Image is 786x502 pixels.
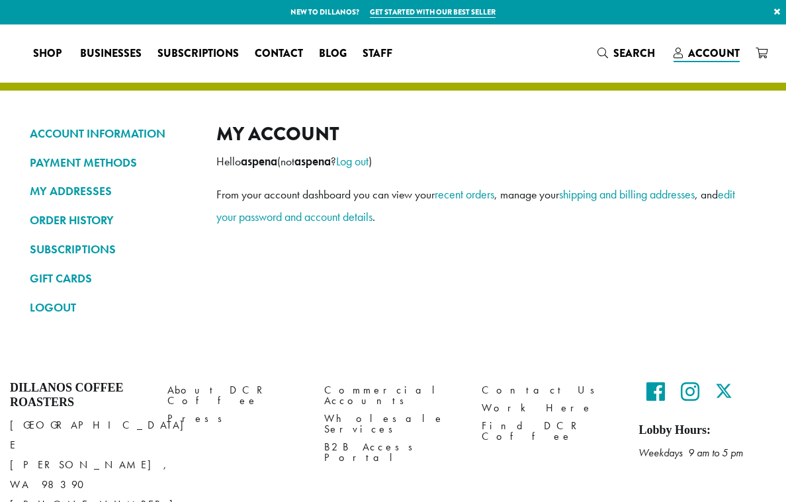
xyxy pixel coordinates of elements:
span: Staff [363,46,392,62]
a: About DCR Coffee [167,381,305,409]
nav: Account pages [30,122,196,329]
a: PAYMENT METHODS [30,151,196,174]
strong: aspena [241,154,277,169]
a: Wholesale Services [324,410,462,439]
span: Shop [33,46,62,62]
a: ORDER HISTORY [30,209,196,231]
span: Businesses [80,46,142,62]
strong: aspena [294,154,331,169]
h4: Dillanos Coffee Roasters [10,381,148,409]
a: Staff [355,43,403,64]
a: Log out [336,153,369,169]
a: Shop [25,43,72,64]
span: Contact [255,46,303,62]
a: Find DCR Coffee [482,417,619,446]
h2: My account [216,122,756,146]
a: SUBSCRIPTIONS [30,238,196,261]
span: Subscriptions [157,46,239,62]
p: Hello (not ? ) [216,150,756,173]
a: GIFT CARDS [30,267,196,290]
a: Search [589,42,666,64]
a: B2B Access Portal [324,439,462,467]
p: From your account dashboard you can view your , manage your , and . [216,183,756,228]
a: Press [167,410,305,428]
span: Blog [319,46,347,62]
a: Get started with our best seller [370,7,496,18]
a: shipping and billing addresses [559,187,695,202]
a: ACCOUNT INFORMATION [30,122,196,145]
span: Account [688,46,740,61]
span: Search [613,46,655,61]
a: Contact Us [482,381,619,399]
em: Weekdays 9 am to 5 pm [638,446,743,460]
a: Commercial Accounts [324,381,462,409]
a: recent orders [435,187,494,202]
h5: Lobby Hours: [638,423,776,438]
a: MY ADDRESSES [30,180,196,202]
a: LOGOUT [30,296,196,319]
a: Work Here [482,399,619,417]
